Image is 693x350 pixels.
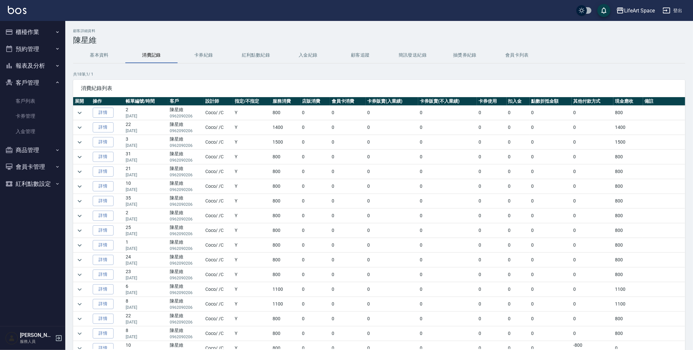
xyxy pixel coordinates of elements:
[613,209,643,223] td: 800
[301,194,330,208] td: 0
[204,282,233,297] td: Coco / /C
[124,106,168,120] td: 2
[126,290,166,296] p: [DATE]
[124,223,168,238] td: 25
[233,268,271,282] td: Y
[3,57,63,74] button: 報表及分析
[204,150,233,164] td: Coco / /C
[366,150,418,164] td: 0
[170,216,202,222] p: 0962090206
[366,179,418,194] td: 0
[230,47,282,63] button: 紅利點數紀錄
[126,260,166,266] p: [DATE]
[233,120,271,135] td: Y
[330,223,366,238] td: 0
[20,339,53,344] p: 服務人員
[507,106,530,120] td: 0
[168,194,204,208] td: 陳星維
[366,297,418,311] td: 0
[572,106,613,120] td: 0
[73,71,685,77] p: 共 18 筆, 1 / 1
[124,194,168,208] td: 35
[3,24,63,41] button: 櫃檯作業
[170,231,202,237] p: 0962090206
[75,211,85,221] button: expand row
[93,211,114,221] a: 詳情
[75,108,85,118] button: expand row
[75,226,85,236] button: expand row
[366,268,418,282] td: 0
[624,7,655,15] div: LifeArt Space
[73,36,685,45] h3: 陳星維
[477,120,506,135] td: 0
[93,181,114,191] a: 詳情
[330,179,366,194] td: 0
[330,165,366,179] td: 0
[271,209,300,223] td: 800
[491,47,543,63] button: 會員卡列表
[477,135,506,149] td: 0
[477,253,506,267] td: 0
[178,47,230,63] button: 卡券紀錄
[126,246,166,252] p: [DATE]
[530,150,572,164] td: 0
[75,299,85,309] button: expand row
[330,120,366,135] td: 0
[613,106,643,120] td: 800
[572,135,613,149] td: 0
[126,231,166,237] p: [DATE]
[3,94,63,109] a: 客戶列表
[75,152,85,162] button: expand row
[477,150,506,164] td: 0
[81,85,677,92] span: 消費紀錄列表
[301,106,330,120] td: 0
[301,165,330,179] td: 0
[233,106,271,120] td: Y
[233,297,271,311] td: Y
[93,225,114,236] a: 詳情
[124,253,168,267] td: 24
[386,47,439,63] button: 簡訊發送紀錄
[204,209,233,223] td: Coco / /C
[330,209,366,223] td: 0
[301,268,330,282] td: 0
[477,268,506,282] td: 0
[507,120,530,135] td: 0
[271,179,300,194] td: 800
[477,209,506,223] td: 0
[124,282,168,297] td: 6
[126,275,166,281] p: [DATE]
[3,124,63,139] a: 入金管理
[330,268,366,282] td: 0
[75,329,85,339] button: expand row
[301,135,330,149] td: 0
[271,253,300,267] td: 800
[3,175,63,192] button: 紅利點數設定
[330,150,366,164] td: 0
[93,122,114,132] a: 詳情
[418,120,477,135] td: 0
[301,282,330,297] td: 0
[233,209,271,223] td: Y
[20,332,53,339] h5: [PERSON_NAME]
[613,97,643,106] th: 現金應收
[168,179,204,194] td: 陳星維
[124,120,168,135] td: 22
[366,97,418,106] th: 卡券販賣(入業績)
[233,165,271,179] td: Y
[8,6,26,14] img: Logo
[168,268,204,282] td: 陳星維
[613,150,643,164] td: 800
[93,299,114,309] a: 詳情
[271,268,300,282] td: 800
[233,223,271,238] td: Y
[572,253,613,267] td: 0
[168,223,204,238] td: 陳星維
[93,314,114,324] a: 詳情
[168,135,204,149] td: 陳星維
[613,120,643,135] td: 1400
[572,268,613,282] td: 0
[168,150,204,164] td: 陳星維
[233,194,271,208] td: Y
[572,238,613,253] td: 0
